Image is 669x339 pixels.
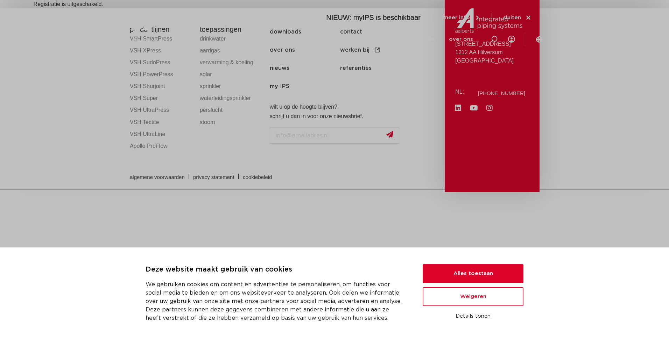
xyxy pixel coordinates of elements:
a: toepassingen [318,25,355,53]
div: my IPS [508,25,515,53]
p: NL: [455,88,466,96]
a: cookiebeleid [238,174,277,180]
a: markten [282,25,304,53]
a: privacy statement [188,174,239,180]
a: meer info [443,15,480,21]
a: verwarming & koeling [200,57,263,68]
button: Weigeren [423,287,523,306]
a: sluiten [503,15,531,21]
a: VSH PowerPress [130,68,193,80]
nav: Menu [239,25,473,53]
a: perslucht [200,104,263,116]
a: my IPS [270,77,340,95]
a: producten [239,25,268,53]
span: NIEUW: myIPS is beschikbaar [326,14,421,21]
a: downloads [369,25,399,53]
a: over ons [449,25,473,53]
a: referenties [340,59,410,77]
span: sluiten [503,15,521,20]
a: Apollo ProFlow [130,140,193,152]
a: sprinkler [200,80,263,92]
a: nieuws [270,59,340,77]
a: [PHONE_NUMBER] [478,91,525,96]
a: VSH SudoPress [130,57,193,68]
a: VSH UltraPress [130,104,193,116]
a: VSH Tectite [130,116,193,128]
nav: Menu [270,23,442,95]
a: stoom [200,116,263,128]
a: waterleidingsprinkler [200,92,263,104]
a: VSH UltraLine [130,128,193,140]
iframe: reCAPTCHA [270,149,376,176]
input: info@emailadres.nl [270,128,399,144]
p: Deze website maakt gebruik van cookies [146,264,406,275]
span: cookiebeleid [243,174,272,180]
strong: wilt u op de hoogte blijven? [270,104,337,110]
button: Alles toestaan [423,264,523,283]
a: algemene voorwaarden [125,174,190,180]
p: We gebruiken cookies om content en advertenties te personaliseren, om functies voor social media ... [146,280,406,322]
strong: schrijf u dan in voor onze nieuwsbrief. [270,113,364,119]
a: VSH Shurjoint [130,80,193,92]
span: algemene voorwaarden [130,174,185,180]
a: services [413,25,435,53]
a: solar [200,68,263,80]
span: privacy statement [193,174,234,180]
button: Details tonen [423,310,523,322]
span: meer info [443,15,470,20]
img: send.svg [386,131,393,138]
a: VSH Super [130,92,193,104]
